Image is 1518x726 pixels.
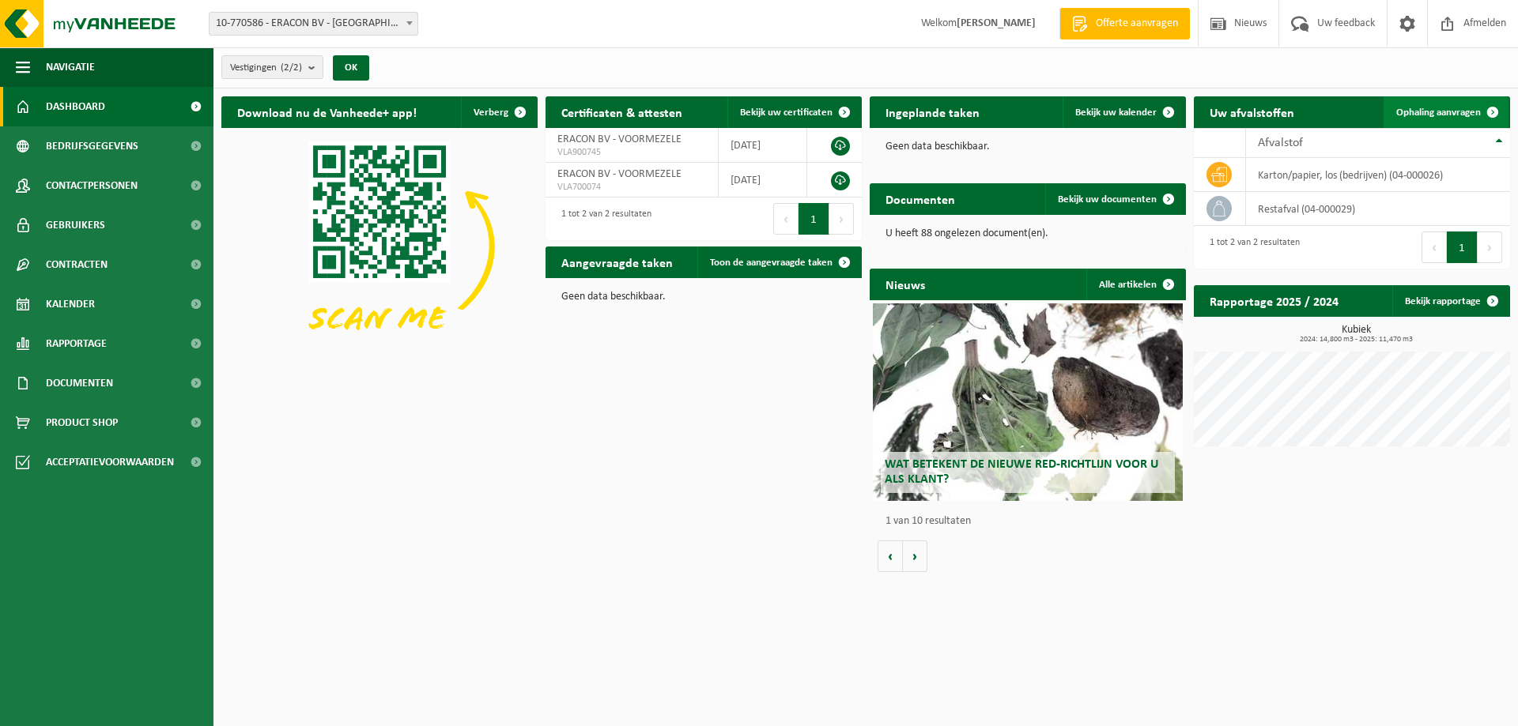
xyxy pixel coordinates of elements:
button: 1 [1447,231,1478,263]
a: Wat betekent de nieuwe RED-richtlijn voor u als klant? [873,303,1183,501]
a: Bekijk uw kalender [1063,96,1184,128]
a: Offerte aanvragen [1059,8,1190,39]
button: Previous [1422,231,1447,263]
button: Next [1478,231,1502,263]
span: 2024: 14,800 m3 - 2025: 11,470 m3 [1202,336,1510,344]
span: Afvalstof [1258,137,1303,149]
span: VLA900745 [557,146,706,159]
img: Download de VHEPlus App [221,128,538,365]
strong: [PERSON_NAME] [957,17,1036,29]
span: Vestigingen [230,56,302,80]
h2: Ingeplande taken [870,96,995,127]
div: 1 tot 2 van 2 resultaten [553,201,651,236]
a: Bekijk uw documenten [1045,183,1184,215]
button: Volgende [903,540,927,572]
a: Toon de aangevraagde taken [697,246,860,278]
span: Kalender [46,284,95,324]
h2: Aangevraagde taken [546,246,689,277]
span: Offerte aanvragen [1092,16,1182,32]
span: Ophaling aanvragen [1396,107,1481,118]
td: restafval (04-000029) [1246,192,1510,226]
p: 1 van 10 resultaten [885,516,1178,527]
span: Bedrijfsgegevens [46,126,138,166]
span: Bekijk uw documenten [1058,194,1157,205]
h3: Kubiek [1202,325,1510,344]
span: Bekijk uw certificaten [740,107,833,118]
h2: Rapportage 2025 / 2024 [1194,285,1354,316]
span: Toon de aangevraagde taken [710,258,833,268]
p: Geen data beschikbaar. [561,292,846,303]
a: Bekijk uw certificaten [727,96,860,128]
td: [DATE] [719,163,808,197]
span: VLA700074 [557,181,706,194]
h2: Nieuws [870,269,941,299]
h2: Certificaten & attesten [546,96,698,127]
button: Previous [773,203,799,235]
button: Verberg [461,96,536,128]
count: (2/2) [281,62,302,73]
span: Bekijk uw kalender [1075,107,1157,118]
span: 10-770586 - ERACON BV - ZONNEBEKE [210,13,417,35]
span: Documenten [46,363,113,403]
span: ERACON BV - VOORMEZELE [557,134,682,145]
p: U heeft 88 ongelezen document(en). [885,228,1170,239]
p: Geen data beschikbaar. [885,141,1170,152]
span: Product Shop [46,403,118,442]
span: Dashboard [46,87,105,126]
span: Verberg [474,107,508,118]
span: Navigatie [46,47,95,87]
td: karton/papier, los (bedrijven) (04-000026) [1246,158,1510,192]
span: Acceptatievoorwaarden [46,442,174,482]
button: Vorige [878,540,903,572]
span: 10-770586 - ERACON BV - ZONNEBEKE [209,12,418,36]
a: Bekijk rapportage [1392,285,1509,317]
h2: Uw afvalstoffen [1194,96,1310,127]
button: OK [333,55,369,81]
a: Alle artikelen [1086,269,1184,300]
button: 1 [799,203,829,235]
span: Gebruikers [46,205,105,245]
button: Next [829,203,854,235]
h2: Download nu de Vanheede+ app! [221,96,432,127]
span: ERACON BV - VOORMEZELE [557,168,682,180]
button: Vestigingen(2/2) [221,55,323,79]
span: Rapportage [46,324,107,363]
span: Wat betekent de nieuwe RED-richtlijn voor u als klant? [885,458,1158,486]
span: Contracten [46,245,108,284]
span: Contactpersonen [46,166,138,205]
a: Ophaling aanvragen [1384,96,1509,128]
h2: Documenten [870,183,971,214]
div: 1 tot 2 van 2 resultaten [1202,230,1300,265]
td: [DATE] [719,128,808,163]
